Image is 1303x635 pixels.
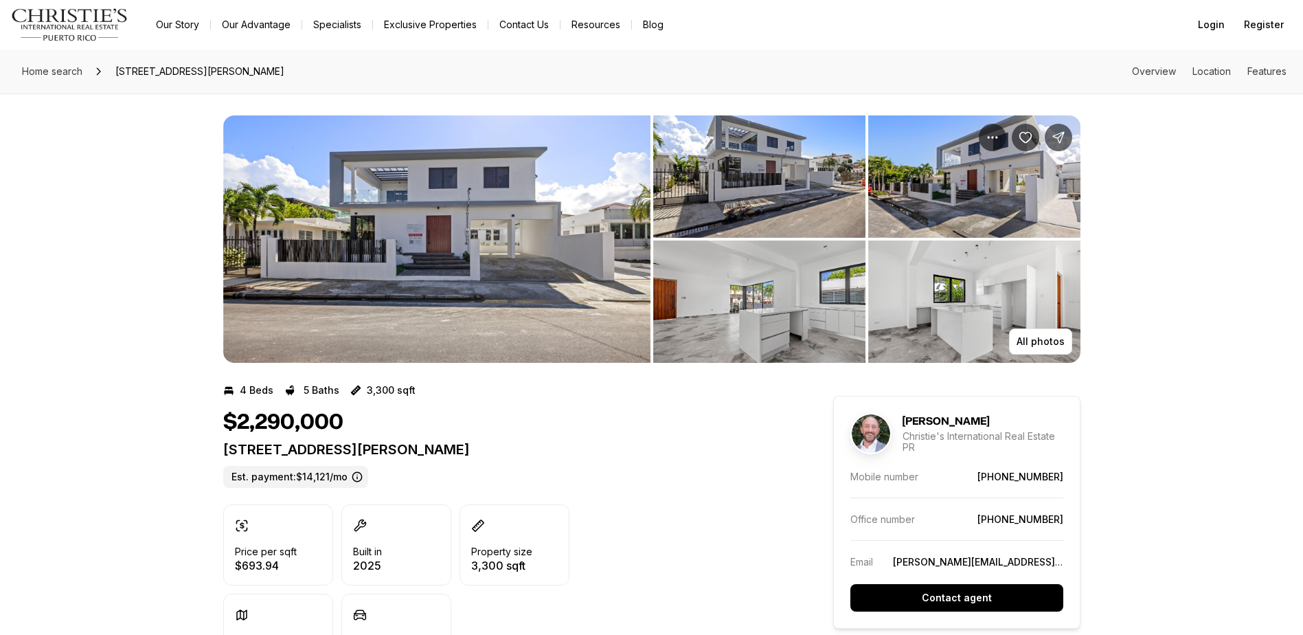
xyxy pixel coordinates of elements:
p: 4 Beds [240,385,273,396]
button: View image gallery [653,115,865,238]
button: Share Property: 2058 CACIQUE [1045,124,1072,151]
a: Exclusive Properties [373,15,488,34]
p: $693.94 [235,560,297,571]
button: View image gallery [868,241,1080,363]
p: 2025 [353,560,382,571]
p: 3,300 sqft [471,560,532,571]
p: 5 Baths [304,385,339,396]
a: [PERSON_NAME][EMAIL_ADDRESS][DOMAIN_NAME] [893,556,1134,568]
p: Contact agent [922,592,992,603]
a: Skip to: Location [1192,65,1231,77]
p: Built in [353,546,382,557]
a: Our Advantage [211,15,302,34]
button: Register [1236,11,1292,38]
img: logo [11,8,128,41]
h1: $2,290,000 [223,410,343,436]
p: Price per sqft [235,546,297,557]
label: Est. payment: $14,121/mo [223,466,368,488]
a: Our Story [145,15,210,34]
p: All photos [1017,336,1065,347]
li: 1 of 11 [223,115,650,363]
span: Login [1198,19,1225,30]
a: [PHONE_NUMBER] [977,471,1063,482]
p: Christie's International Real Estate PR [903,431,1063,453]
a: Home search [16,60,88,82]
a: Skip to: Overview [1132,65,1176,77]
div: Listing Photos [223,115,1080,363]
p: Property size [471,546,532,557]
a: Skip to: Features [1247,65,1287,77]
p: Mobile number [850,471,918,482]
button: Save Property: 2058 CACIQUE [1012,124,1039,151]
a: Resources [560,15,631,34]
a: [PHONE_NUMBER] [977,513,1063,525]
a: Specialists [302,15,372,34]
button: View image gallery [653,241,865,363]
nav: Page section menu [1132,66,1287,77]
button: View image gallery [868,115,1080,238]
span: Register [1244,19,1284,30]
p: Email [850,556,873,568]
span: Home search [22,65,82,77]
button: Contact Us [488,15,560,34]
button: Contact agent [850,584,1063,612]
button: Login [1190,11,1233,38]
button: View image gallery [223,115,650,363]
span: [STREET_ADDRESS][PERSON_NAME] [110,60,290,82]
h5: [PERSON_NAME] [903,414,989,428]
p: Office number [850,513,915,525]
li: 2 of 11 [653,115,1080,363]
button: Property options [979,124,1006,151]
a: Blog [632,15,675,34]
p: 3,300 sqft [367,385,416,396]
button: All photos [1009,328,1072,355]
p: [STREET_ADDRESS][PERSON_NAME] [223,441,784,458]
